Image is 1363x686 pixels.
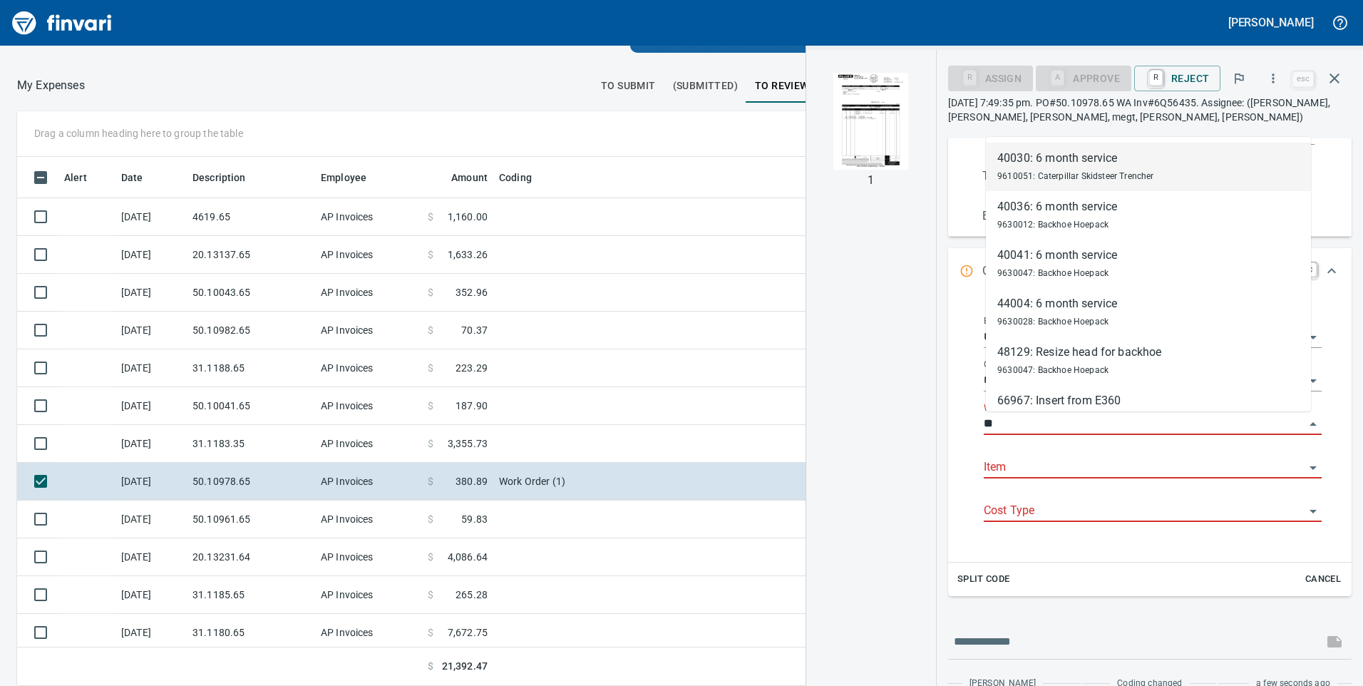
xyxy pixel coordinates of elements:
span: Split Code [957,571,1010,588]
td: 50.10978.65 [187,463,315,501]
span: 352.96 [456,285,488,300]
span: 265.28 [456,588,488,602]
td: AP Invoices [315,576,422,614]
td: [DATE] [115,576,187,614]
button: RReject [1134,66,1220,91]
td: 31.1180.65 [187,614,315,652]
td: 4619.65 [187,198,315,236]
span: Date [121,169,143,186]
span: Coding [499,169,532,186]
td: 31.1188.65 [187,349,315,387]
a: esc [1292,71,1314,87]
span: $ [428,512,433,526]
span: $ [428,659,433,674]
span: 223.29 [456,361,488,375]
h5: [PERSON_NAME] [1228,15,1314,30]
td: [DATE] [115,274,187,312]
span: 59.83 [461,512,488,526]
div: 44004: 6 month service [997,295,1117,312]
span: $ [428,285,433,300]
div: Work Order required [1036,71,1131,83]
td: 50.10043.65 [187,274,315,312]
span: Close invoice [1289,61,1352,96]
button: Open [1303,501,1323,521]
span: Date [121,169,162,186]
td: [DATE] [115,501,187,538]
td: AP Invoices [315,425,422,463]
span: To Review [755,77,809,95]
div: 66967: Insert from E360 [997,392,1121,409]
td: Work Order (1) [493,463,850,501]
td: AP Invoices [315,501,422,538]
td: 50.10041.65 [187,387,315,425]
td: 31.1183.35 [187,425,315,463]
td: 50.10961.65 [187,501,315,538]
p: Code [982,262,1050,281]
span: Employee [321,169,385,186]
span: $ [428,550,433,564]
td: 50.10982.65 [187,312,315,349]
p: Tax Amount [982,168,1050,185]
span: $ [428,323,433,337]
td: [DATE] [115,349,187,387]
span: 70.37 [461,323,488,337]
div: Assign [948,71,1033,83]
button: Open [1303,371,1323,391]
span: Employee [321,169,366,186]
span: $ [428,210,433,224]
span: 187.90 [456,399,488,413]
td: AP Invoices [315,274,422,312]
p: My Expenses [17,77,85,94]
div: 40030: 6 month service [997,150,1154,167]
span: $ [428,474,433,488]
td: AP Invoices [315,614,422,652]
img: Page 1 [823,73,920,170]
span: $ [428,247,433,262]
div: Expand [948,248,1352,295]
td: AP Invoices [315,236,422,274]
span: 9630047: Backhoe Hoepack [997,268,1109,278]
td: [DATE] [115,312,187,349]
label: Company [984,360,1021,369]
span: $ [428,625,433,640]
span: $ [428,399,433,413]
div: 40041: 6 month service [997,247,1117,264]
span: To Submit [601,77,656,95]
div: Expand [948,67,1352,237]
td: [DATE] [115,463,187,501]
a: R [1149,70,1163,86]
span: Description [192,169,246,186]
label: Work Order [984,404,1027,412]
td: 31.1185.65 [187,576,315,614]
button: [PERSON_NAME] [1225,11,1317,34]
td: AP Invoices [315,198,422,236]
button: Flag [1223,63,1255,94]
td: [DATE] [115,425,187,463]
span: $ [428,436,433,451]
p: [DATE] 7:49:35 pm. PO#50.10978.65 WA Inv#6Q56435. Assignee: ([PERSON_NAME], [PERSON_NAME], [PERSO... [948,96,1352,124]
span: Coding [499,169,550,186]
td: [DATE] [115,538,187,576]
td: AP Invoices [315,463,422,501]
button: Cancel [1300,568,1346,590]
span: Description [192,169,264,186]
span: $ [428,361,433,375]
span: 1,633.26 [448,247,488,262]
div: 48129: Resize head for backhoe [997,344,1162,361]
td: [DATE] [115,236,187,274]
div: 40036: 6 month service [997,198,1117,215]
span: Alert [64,169,87,186]
button: Split Code [954,568,1014,590]
label: Expense Type [984,317,1037,325]
p: Drag a column heading here to group the table [34,126,243,140]
img: Finvari [9,6,115,40]
button: Close [1303,414,1323,434]
div: Expand [948,295,1352,596]
span: Reject [1146,66,1209,91]
td: AP Invoices [315,312,422,349]
td: AP Invoices [315,349,422,387]
span: Amount [433,169,488,186]
td: AP Invoices [315,538,422,576]
p: Basis [982,208,1050,225]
